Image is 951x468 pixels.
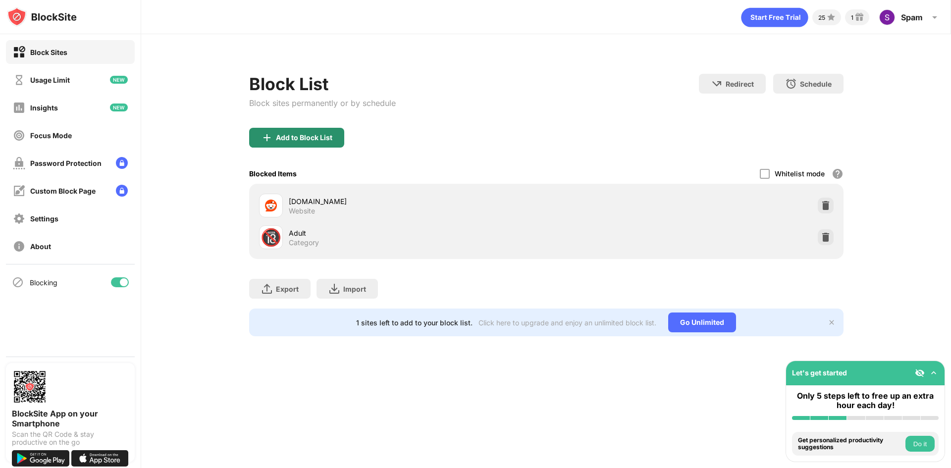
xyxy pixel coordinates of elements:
[7,7,77,27] img: logo-blocksite.svg
[30,214,58,223] div: Settings
[741,7,808,27] div: animation
[825,11,837,23] img: points-small.svg
[110,104,128,111] img: new-icon.svg
[116,185,128,197] img: lock-menu.svg
[110,76,128,84] img: new-icon.svg
[792,391,939,410] div: Only 5 steps left to free up an extra hour each day!
[800,80,832,88] div: Schedule
[13,212,25,225] img: settings-off.svg
[13,46,25,58] img: block-on.svg
[853,11,865,23] img: reward-small.svg
[915,368,925,378] img: eye-not-visible.svg
[13,185,25,197] img: customize-block-page-off.svg
[818,14,825,21] div: 25
[828,318,836,326] img: x-button.svg
[116,157,128,169] img: lock-menu.svg
[792,368,847,377] div: Let's get started
[30,242,51,251] div: About
[265,200,277,211] img: favicons
[30,187,96,195] div: Custom Block Page
[668,312,736,332] div: Go Unlimited
[30,159,102,167] div: Password Protection
[289,207,315,215] div: Website
[71,450,129,467] img: download-on-the-app-store.svg
[356,318,473,327] div: 1 sites left to add to your block list.
[879,9,895,25] img: ACg8ocIrBLzs1YjPT_PhSNz4eWHv268EOIV-SSyVYuw5AyDeSAjJNg=s96-c
[249,98,396,108] div: Block sites permanently or by schedule
[775,169,825,178] div: Whitelist mode
[30,104,58,112] div: Insights
[13,129,25,142] img: focus-off.svg
[905,436,935,452] button: Do it
[289,228,546,238] div: Adult
[276,134,332,142] div: Add to Block List
[261,227,281,248] div: 🔞
[798,437,903,451] div: Get personalized productivity suggestions
[30,76,70,84] div: Usage Limit
[12,450,69,467] img: get-it-on-google-play.svg
[901,12,923,22] div: Spam
[12,409,129,428] div: BlockSite App on your Smartphone
[929,368,939,378] img: omni-setup-toggle.svg
[12,369,48,405] img: options-page-qr-code.png
[13,74,25,86] img: time-usage-off.svg
[343,285,366,293] div: Import
[249,169,297,178] div: Blocked Items
[30,131,72,140] div: Focus Mode
[12,430,129,446] div: Scan the QR Code & stay productive on the go
[30,48,67,56] div: Block Sites
[13,102,25,114] img: insights-off.svg
[13,240,25,253] img: about-off.svg
[276,285,299,293] div: Export
[851,14,853,21] div: 1
[12,276,24,288] img: blocking-icon.svg
[289,238,319,247] div: Category
[726,80,754,88] div: Redirect
[13,157,25,169] img: password-protection-off.svg
[249,74,396,94] div: Block List
[289,196,546,207] div: [DOMAIN_NAME]
[478,318,656,327] div: Click here to upgrade and enjoy an unlimited block list.
[30,278,57,287] div: Blocking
